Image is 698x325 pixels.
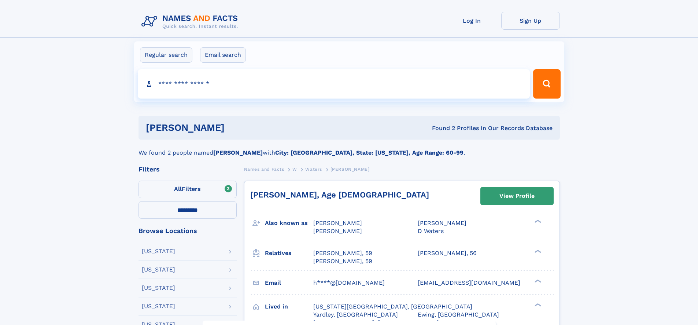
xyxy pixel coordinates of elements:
[313,303,472,310] span: [US_STATE][GEOGRAPHIC_DATA], [GEOGRAPHIC_DATA]
[139,140,560,157] div: We found 2 people named with .
[481,187,553,205] a: View Profile
[142,267,175,273] div: [US_STATE]
[501,12,560,30] a: Sign Up
[140,47,192,63] label: Regular search
[139,166,237,173] div: Filters
[139,228,237,234] div: Browse Locations
[142,303,175,309] div: [US_STATE]
[265,277,313,289] h3: Email
[418,219,466,226] span: [PERSON_NAME]
[265,247,313,259] h3: Relatives
[305,167,322,172] span: Waters
[174,185,182,192] span: All
[292,167,297,172] span: W
[533,69,560,99] button: Search Button
[265,217,313,229] h3: Also known as
[418,279,520,286] span: [EMAIL_ADDRESS][DOMAIN_NAME]
[443,12,501,30] a: Log In
[142,248,175,254] div: [US_STATE]
[328,124,553,132] div: Found 2 Profiles In Our Records Database
[330,167,370,172] span: [PERSON_NAME]
[499,188,535,204] div: View Profile
[265,300,313,313] h3: Lived in
[292,165,297,174] a: W
[533,219,542,224] div: ❯
[138,69,530,99] input: search input
[139,12,244,32] img: Logo Names and Facts
[533,302,542,307] div: ❯
[213,149,263,156] b: [PERSON_NAME]
[533,249,542,254] div: ❯
[533,278,542,283] div: ❯
[200,47,246,63] label: Email search
[275,149,464,156] b: City: [GEOGRAPHIC_DATA], State: [US_STATE], Age Range: 60-99
[142,285,175,291] div: [US_STATE]
[313,249,372,257] a: [PERSON_NAME], 59
[146,123,328,132] h1: [PERSON_NAME]
[250,190,429,199] a: [PERSON_NAME], Age [DEMOGRAPHIC_DATA]
[418,311,499,318] span: Ewing, [GEOGRAPHIC_DATA]
[313,228,362,234] span: [PERSON_NAME]
[305,165,322,174] a: Waters
[418,249,477,257] a: [PERSON_NAME], 56
[418,228,444,234] span: D Waters
[313,219,362,226] span: [PERSON_NAME]
[313,257,372,265] a: [PERSON_NAME], 59
[313,311,398,318] span: Yardley, [GEOGRAPHIC_DATA]
[244,165,284,174] a: Names and Facts
[139,181,237,198] label: Filters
